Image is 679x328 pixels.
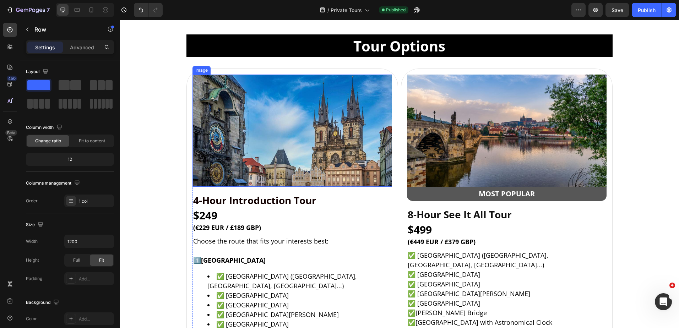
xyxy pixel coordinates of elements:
[288,250,360,259] span: ✅ [GEOGRAPHIC_DATA]
[26,123,64,132] div: Column width
[120,20,679,328] iframe: Design area
[669,283,675,288] span: 4
[7,76,17,81] div: 450
[97,271,169,280] span: ✅ [GEOGRAPHIC_DATA]
[73,257,80,263] span: Full
[26,198,38,204] div: Order
[73,55,272,167] img: gempages_535154904088446056-c5aa62bb-9746-4f85-a292-a8e516aff187.jpg
[97,252,237,261] span: ✅ [GEOGRAPHIC_DATA] ([GEOGRAPHIC_DATA],
[70,44,94,51] p: Advanced
[74,217,272,236] p: Choose the route that fits your interests best:
[97,290,219,299] span: ✅ [GEOGRAPHIC_DATA][PERSON_NAME]
[81,236,146,245] strong: [GEOGRAPHIC_DATA]
[3,3,53,17] button: 7
[288,231,429,240] span: ✅ [GEOGRAPHIC_DATA] ([GEOGRAPHIC_DATA],
[327,6,329,14] span: /
[35,44,55,51] p: Settings
[88,252,272,271] li: [GEOGRAPHIC_DATA], [GEOGRAPHIC_DATA]...)
[74,47,89,54] div: Image
[26,298,60,307] div: Background
[288,269,411,278] span: ✅ [GEOGRAPHIC_DATA][PERSON_NAME]
[26,238,38,245] div: Width
[605,3,629,17] button: Save
[26,179,81,188] div: Columns management
[99,257,104,263] span: Fit
[74,174,197,187] span: 4-Hour Introduction Tour
[34,25,95,34] p: Row
[288,279,360,288] span: ✅ [GEOGRAPHIC_DATA]
[26,220,45,230] div: Size
[79,276,112,282] div: Add...
[26,316,37,322] div: Color
[79,198,112,204] div: 1 col
[655,293,672,310] iframe: Intercom live chat
[287,55,487,167] img: gempages_535154904088446056-a3191bef-d493-4ac9-8290-8e112e5cb198.jpg
[74,203,141,212] span: (€229 EUR / £189 GBP)
[134,3,163,17] div: Undo/Redo
[74,236,272,245] p: 1️⃣
[74,188,98,203] span: $249
[97,281,169,289] span: ✅ [GEOGRAPHIC_DATA]
[5,130,17,136] div: Beta
[638,6,656,14] div: Publish
[632,3,662,17] button: Publish
[288,289,296,297] span: ✅
[26,67,50,77] div: Layout
[97,300,169,308] span: ✅ [GEOGRAPHIC_DATA]
[288,168,486,180] p: MOST POPULAR
[288,308,296,316] span: ✅
[35,138,61,144] span: Change ratio
[288,260,360,268] span: ✅ [GEOGRAPHIC_DATA]
[79,316,112,322] div: Add...
[65,235,114,248] input: Auto
[27,154,113,164] div: 12
[26,257,39,263] div: Height
[288,202,312,217] span: $499
[386,7,406,13] span: Published
[47,6,50,14] p: 7
[79,138,105,144] span: Fit to content
[288,188,392,201] span: 8-Hour See It All Tour
[612,7,623,13] span: Save
[26,275,42,282] div: Padding
[331,6,362,14] span: Private Tours
[288,218,356,226] span: (€449 EUR / £379 GBP)
[288,298,296,307] span: ✅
